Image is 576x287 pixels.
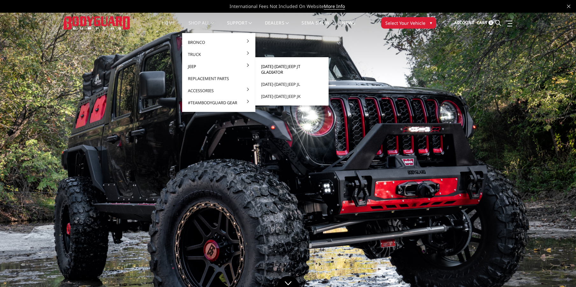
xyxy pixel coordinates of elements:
[302,21,329,33] a: SEMA Show
[342,21,355,33] a: News
[547,150,553,161] button: 1 of 5
[185,97,253,109] a: #TeamBodyguard Gear
[277,276,299,287] a: Click to Down
[258,90,326,102] a: [DATE]-[DATE] Jeep JK
[185,85,253,97] a: Accessories
[430,19,432,26] span: ▾
[185,60,253,72] a: Jeep
[185,72,253,85] a: Replacement Parts
[547,181,553,191] button: 4 of 5
[547,191,553,201] button: 5 of 5
[227,21,252,33] a: Support
[185,36,253,48] a: Bronco
[454,20,474,25] span: Account
[477,20,487,25] span: Cart
[324,3,345,10] a: More Info
[265,21,289,33] a: Dealers
[64,16,131,29] img: BODYGUARD BUMPERS
[188,21,214,33] a: shop all
[185,48,253,60] a: Truck
[381,17,436,29] button: Select Your Vehicle
[454,14,474,31] a: Account
[547,161,553,171] button: 2 of 5
[258,60,326,78] a: [DATE]-[DATE] Jeep JT Gladiator
[477,14,493,31] a: Cart 0
[258,78,326,90] a: [DATE]-[DATE] Jeep JL
[385,20,425,26] span: Select Your Vehicle
[488,20,493,25] span: 0
[162,21,175,33] a: Home
[547,171,553,181] button: 3 of 5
